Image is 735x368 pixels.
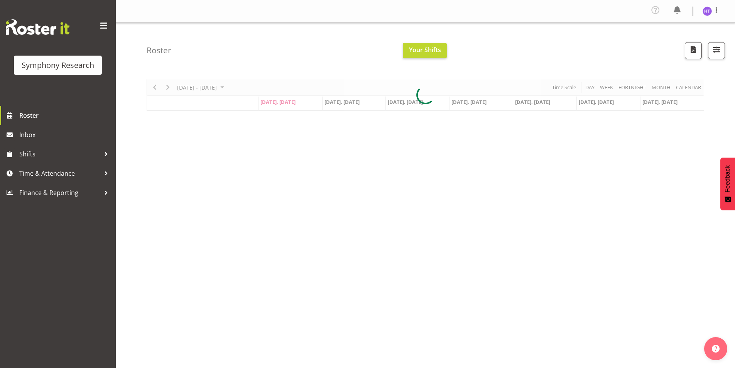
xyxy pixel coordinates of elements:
[19,168,100,179] span: Time & Attendance
[19,187,100,198] span: Finance & Reporting
[712,345,720,353] img: help-xxl-2.png
[19,110,112,121] span: Roster
[22,59,94,71] div: Symphony Research
[724,165,731,192] span: Feedback
[19,129,112,141] span: Inbox
[703,7,712,16] img: hal-thomas1264.jpg
[147,46,171,55] h4: Roster
[708,42,725,59] button: Filter Shifts
[403,43,447,58] button: Your Shifts
[6,19,69,35] img: Rosterit website logo
[720,158,735,210] button: Feedback - Show survey
[19,148,100,160] span: Shifts
[409,46,441,54] span: Your Shifts
[685,42,702,59] button: Download a PDF of the roster according to the set date range.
